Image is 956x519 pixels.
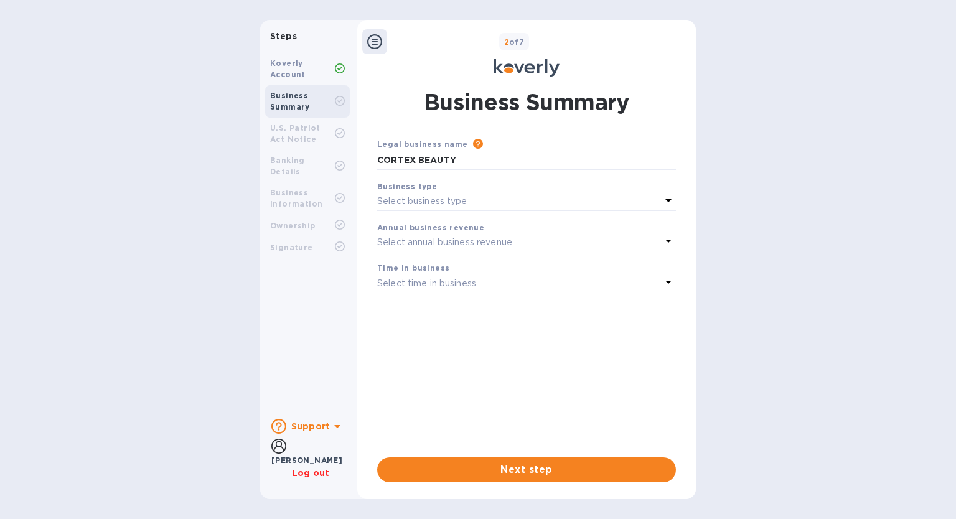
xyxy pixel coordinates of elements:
b: of 7 [504,37,525,47]
b: Time in business [377,263,449,273]
b: Business Information [270,188,322,208]
b: Business Summary [270,91,310,111]
b: Legal business name [377,139,468,149]
h1: Business Summary [424,86,629,118]
b: Annual business revenue [377,223,484,232]
u: Log out [292,468,329,478]
button: Next step [377,457,676,482]
input: Enter legal business name [377,151,676,170]
b: Banking Details [270,156,305,176]
b: Steps [270,31,297,41]
b: Ownership [270,221,316,230]
p: Select time in business [377,277,476,290]
p: Select annual business revenue [377,236,512,249]
b: U.S. Patriot Act Notice [270,123,321,144]
b: [PERSON_NAME] [271,456,342,465]
b: Signature [270,243,313,252]
b: Business type [377,182,437,191]
span: 2 [504,37,509,47]
p: Select business type [377,195,467,208]
span: Next step [387,462,666,477]
b: Koverly Account [270,58,306,79]
b: Support [291,421,330,431]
